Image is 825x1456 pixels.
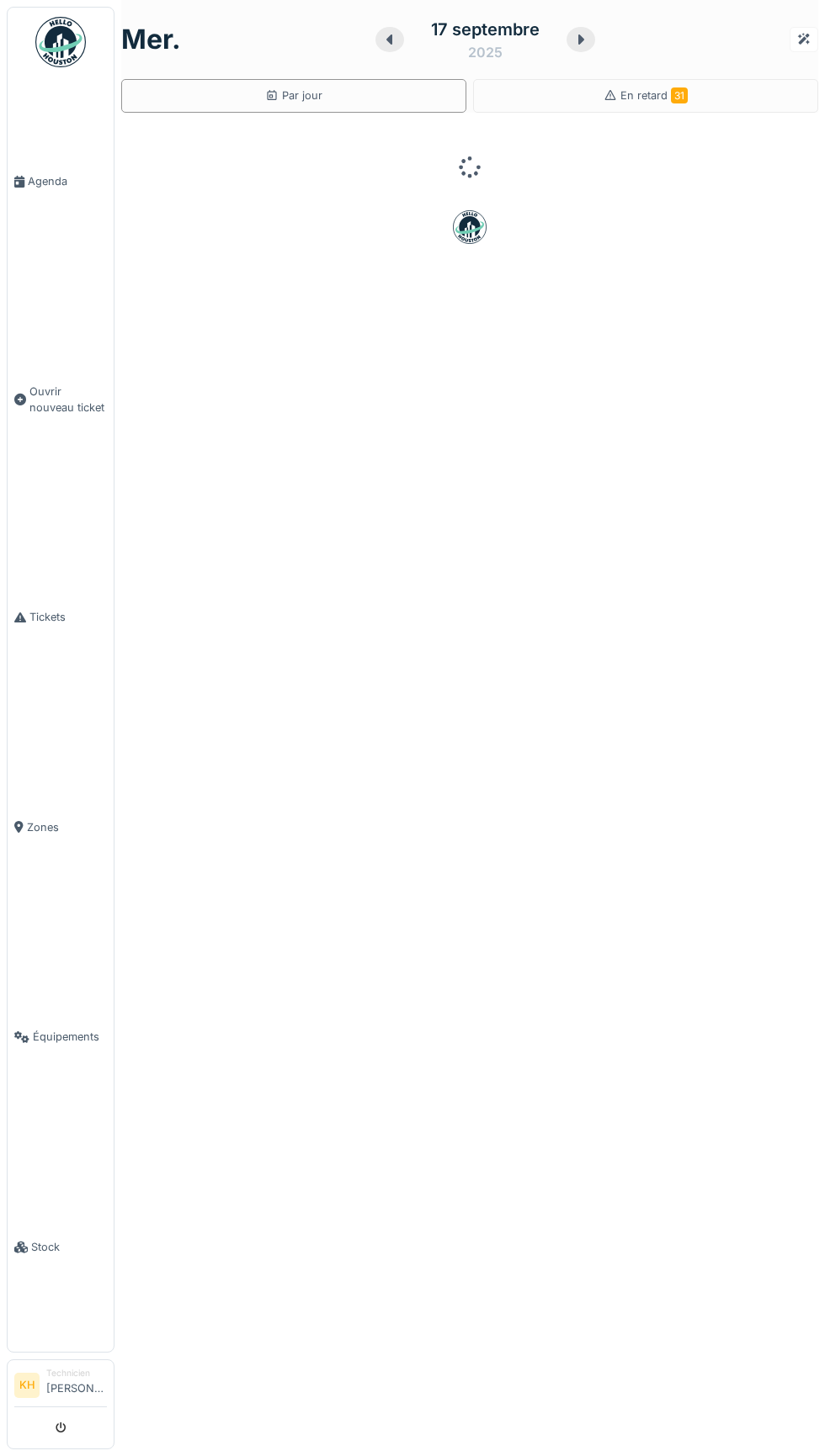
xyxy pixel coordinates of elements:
span: Équipements [33,1029,107,1045]
span: Tickets [29,609,107,625]
a: Zones [8,723,114,933]
div: Technicien [46,1367,107,1379]
span: Ouvrir nouveau ticket [29,384,107,416]
span: Agenda [28,173,107,189]
span: 31 [671,87,688,103]
span: Stock [31,1239,107,1255]
li: [PERSON_NAME] [46,1367,107,1403]
span: En retard [620,89,688,102]
a: Tickets [8,512,114,723]
img: Badge_color-CXgf-gQk.svg [35,17,86,67]
li: KH [14,1373,40,1398]
img: badge-BVDL4wpA.svg [453,210,487,244]
div: 2025 [468,42,503,62]
a: Stock [8,1142,114,1353]
span: Zones [27,819,107,835]
a: Ouvrir nouveau ticket [8,287,114,513]
a: Équipements [8,932,114,1142]
div: 17 septembre [431,17,540,42]
h1: mer. [121,24,181,56]
a: Agenda [8,77,114,287]
div: Par jour [265,87,322,103]
a: KH Technicien[PERSON_NAME] [14,1367,107,1407]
